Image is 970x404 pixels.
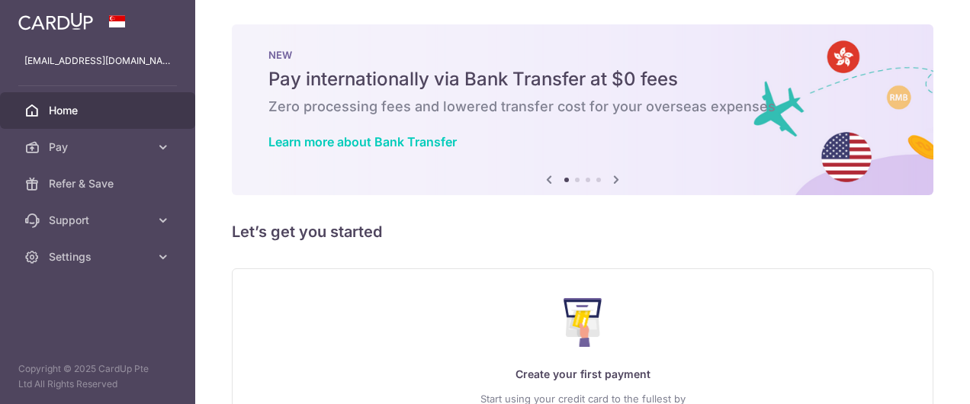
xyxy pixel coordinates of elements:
p: Create your first payment [263,365,902,383]
span: Home [49,103,149,118]
span: Pay [49,139,149,155]
span: Settings [49,249,149,265]
span: Support [49,213,149,228]
img: Make Payment [564,298,602,347]
h5: Let’s get you started [232,220,933,244]
span: Refer & Save [49,176,149,191]
img: CardUp [18,12,93,30]
a: Learn more about Bank Transfer [268,134,457,149]
h5: Pay internationally via Bank Transfer at $0 fees [268,67,897,91]
p: [EMAIL_ADDRESS][DOMAIN_NAME] [24,53,171,69]
p: NEW [268,49,897,61]
h6: Zero processing fees and lowered transfer cost for your overseas expenses [268,98,897,116]
img: Bank transfer banner [232,24,933,195]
